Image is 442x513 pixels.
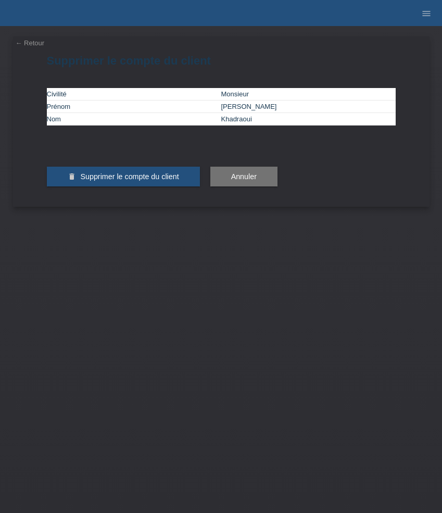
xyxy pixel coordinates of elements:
td: Monsieur [221,88,396,101]
td: Civilité [47,88,221,101]
span: Supprimer le compte du client [80,172,179,181]
i: delete [68,172,76,181]
button: Annuler [210,167,277,186]
td: Prénom [47,101,221,113]
a: ← Retour [16,39,45,47]
span: Annuler [231,172,257,181]
h1: Supprimer le compte du client [47,54,396,67]
td: Khadraoui [221,113,396,126]
td: [PERSON_NAME] [221,101,396,113]
td: Nom [47,113,221,126]
i: menu [421,8,432,19]
a: menu [416,10,437,16]
button: delete Supprimer le compte du client [47,167,200,186]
